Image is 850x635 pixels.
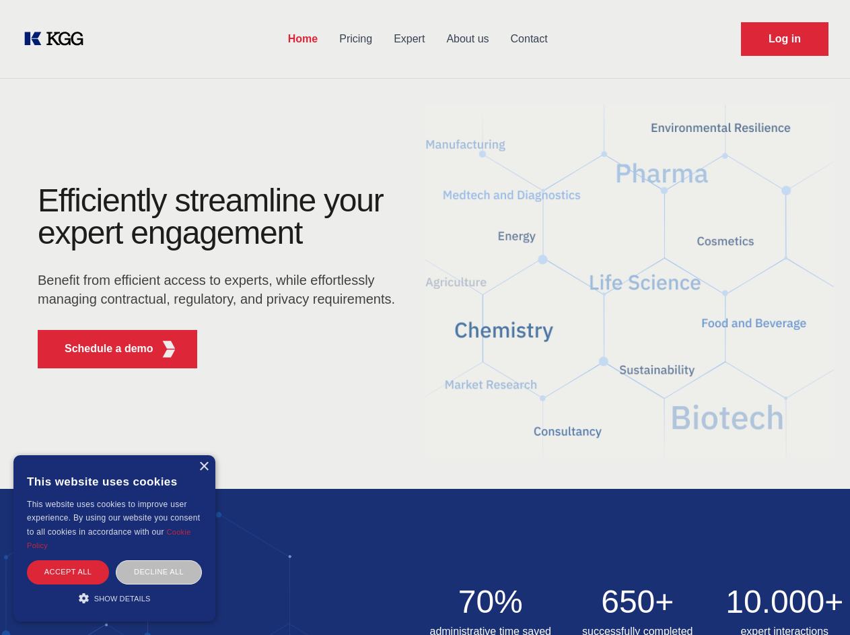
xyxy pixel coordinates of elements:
div: This website uses cookies [27,465,202,498]
a: Cookie Policy [27,528,191,549]
img: KGG Fifth Element RED [425,88,835,475]
a: About us [435,22,499,57]
p: Schedule a demo [65,341,153,357]
a: KOL Knowledge Platform: Talk to Key External Experts (KEE) [22,28,94,50]
div: Close [199,462,209,472]
div: Accept all [27,560,109,584]
a: Request Demo [741,22,828,56]
a: Expert [383,22,435,57]
img: KGG Fifth Element RED [161,341,178,358]
h2: 70% [425,586,557,618]
a: Pricing [328,22,383,57]
div: Show details [27,591,202,605]
h2: 650+ [572,586,703,618]
div: Decline all [116,560,202,584]
a: Contact [500,22,559,57]
span: This website uses cookies to improve user experience. By using our website you consent to all coo... [27,500,200,537]
span: Show details [94,595,151,603]
a: Home [277,22,328,57]
button: Schedule a demoKGG Fifth Element RED [38,330,197,368]
p: Benefit from efficient access to experts, while effortlessly managing contractual, regulatory, an... [38,271,404,308]
h1: Efficiently streamline your expert engagement [38,185,404,249]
